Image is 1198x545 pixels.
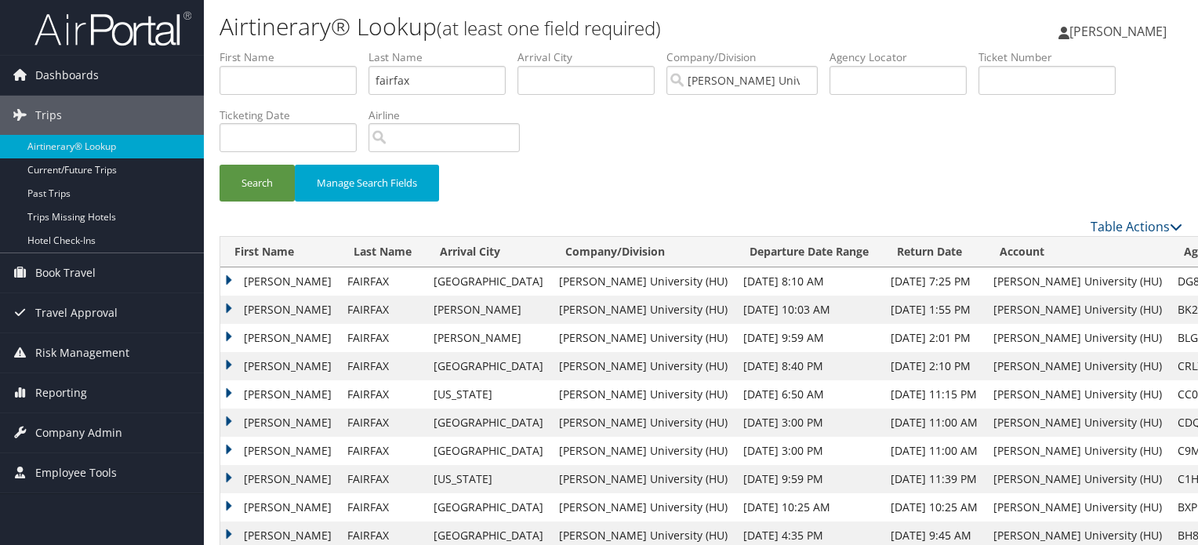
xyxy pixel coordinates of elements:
td: [PERSON_NAME] University (HU) [986,465,1170,493]
td: [PERSON_NAME] University (HU) [551,352,735,380]
td: [PERSON_NAME] University (HU) [986,437,1170,465]
span: Dashboards [35,56,99,95]
td: [PERSON_NAME] University (HU) [551,465,735,493]
td: [US_STATE] [426,380,551,409]
td: [PERSON_NAME] [220,267,339,296]
label: Company/Division [666,49,830,65]
span: Company Admin [35,413,122,452]
td: [DATE] 11:00 AM [883,437,986,465]
a: [PERSON_NAME] [1058,8,1182,55]
td: [DATE] 8:10 AM [735,267,883,296]
td: [PERSON_NAME] [220,352,339,380]
span: Employee Tools [35,453,117,492]
td: [PERSON_NAME] [220,437,339,465]
td: [PERSON_NAME] University (HU) [986,267,1170,296]
span: Reporting [35,373,87,412]
span: [PERSON_NAME] [1069,23,1167,40]
td: [GEOGRAPHIC_DATA] [426,437,551,465]
td: [PERSON_NAME] [220,296,339,324]
td: FAIRFAX [339,324,426,352]
td: [PERSON_NAME] University (HU) [551,437,735,465]
td: FAIRFAX [339,352,426,380]
td: [PERSON_NAME] University (HU) [986,324,1170,352]
th: Departure Date Range: activate to sort column ascending [735,237,883,267]
td: [GEOGRAPHIC_DATA] [426,267,551,296]
td: [PERSON_NAME] University (HU) [986,409,1170,437]
td: [DATE] 8:40 PM [735,352,883,380]
th: First Name: activate to sort column ascending [220,237,339,267]
td: [DATE] 6:50 AM [735,380,883,409]
th: Company/Division [551,237,735,267]
th: Return Date: activate to sort column ascending [883,237,986,267]
td: [PERSON_NAME] University (HU) [986,352,1170,380]
label: Last Name [368,49,517,65]
th: Last Name: activate to sort column ascending [339,237,426,267]
td: [PERSON_NAME] University (HU) [986,296,1170,324]
td: [PERSON_NAME] University (HU) [551,324,735,352]
td: [DATE] 10:25 AM [883,493,986,521]
td: [PERSON_NAME] University (HU) [986,380,1170,409]
td: [DATE] 9:59 PM [735,465,883,493]
td: [GEOGRAPHIC_DATA] [426,409,551,437]
small: (at least one field required) [437,15,661,41]
td: [GEOGRAPHIC_DATA] [426,493,551,521]
td: [PERSON_NAME] University (HU) [551,267,735,296]
span: Risk Management [35,333,129,372]
button: Search [220,165,295,202]
td: [PERSON_NAME] University (HU) [551,493,735,521]
td: FAIRFAX [339,437,426,465]
span: Travel Approval [35,293,118,332]
td: [DATE] 3:00 PM [735,437,883,465]
td: FAIRFAX [339,493,426,521]
td: [PERSON_NAME] University (HU) [551,380,735,409]
label: Ticket Number [978,49,1127,65]
td: [PERSON_NAME] University (HU) [551,296,735,324]
td: [DATE] 9:59 AM [735,324,883,352]
span: Book Travel [35,253,96,292]
td: [PERSON_NAME] [220,465,339,493]
td: [DATE] 2:10 PM [883,352,986,380]
td: [PERSON_NAME] [426,324,551,352]
td: [DATE] 7:25 PM [883,267,986,296]
label: Agency Locator [830,49,978,65]
label: First Name [220,49,368,65]
button: Manage Search Fields [295,165,439,202]
th: Account: activate to sort column ascending [986,237,1170,267]
td: FAIRFAX [339,465,426,493]
td: [PERSON_NAME] [426,296,551,324]
td: [GEOGRAPHIC_DATA] [426,352,551,380]
th: Arrival City: activate to sort column ascending [426,237,551,267]
td: [DATE] 10:25 AM [735,493,883,521]
img: airportal-logo.png [34,10,191,47]
td: [DATE] 2:01 PM [883,324,986,352]
td: [PERSON_NAME] [220,324,339,352]
label: Ticketing Date [220,107,368,123]
td: [PERSON_NAME] [220,380,339,409]
td: [US_STATE] [426,465,551,493]
td: [DATE] 3:00 PM [735,409,883,437]
td: FAIRFAX [339,267,426,296]
td: [DATE] 1:55 PM [883,296,986,324]
h1: Airtinerary® Lookup [220,10,862,43]
td: FAIRFAX [339,296,426,324]
label: Arrival City [517,49,666,65]
label: Airline [368,107,532,123]
td: [PERSON_NAME] University (HU) [986,493,1170,521]
td: [PERSON_NAME] University (HU) [551,409,735,437]
td: [DATE] 11:15 PM [883,380,986,409]
td: [PERSON_NAME] [220,409,339,437]
td: [DATE] 11:39 PM [883,465,986,493]
td: [PERSON_NAME] [220,493,339,521]
td: [DATE] 10:03 AM [735,296,883,324]
span: Trips [35,96,62,135]
td: FAIRFAX [339,380,426,409]
a: Table Actions [1091,218,1182,235]
td: FAIRFAX [339,409,426,437]
td: [DATE] 11:00 AM [883,409,986,437]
